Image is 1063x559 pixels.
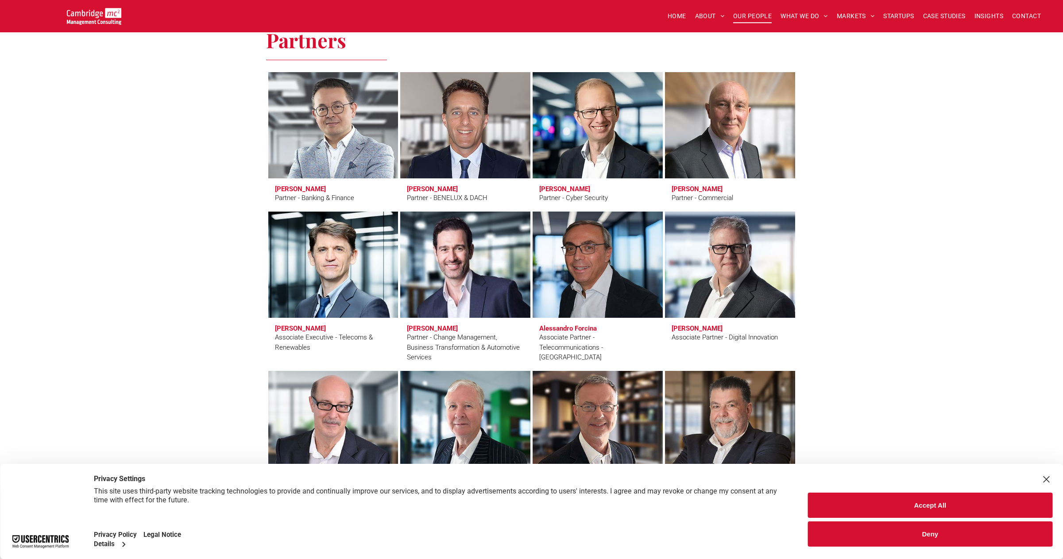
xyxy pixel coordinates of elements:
[672,324,723,332] h3: [PERSON_NAME]
[407,185,458,193] h3: [PERSON_NAME]
[672,332,778,343] div: Associate Partner - Digital Innovation
[663,9,691,23] a: HOME
[275,332,392,352] div: Associate Executive - Telecoms & Renewables
[1008,9,1045,23] a: CONTACT
[67,9,121,19] a: Your Business Transformed | Cambridge Management Consulting
[539,332,656,362] div: Associate Partner - Telecommunications - [GEOGRAPHIC_DATA]
[400,72,530,178] a: Marcel Biesmans | Partner - BENELUX & DACH | Cambridge Management Consulting
[729,9,776,23] a: OUR PEOPLE
[533,212,663,318] a: Alessandro Forcina | Cambridge Management Consulting
[665,212,795,318] a: Mike Hodgson | Associate Partner - Digital Innovation
[539,324,599,332] h3: Alessandro Forcina
[268,371,398,477] a: Procurement | Simon Jones | Partner - Cost Reduction & Procurement
[266,27,346,53] span: Partners
[275,185,326,193] h3: [PERSON_NAME]
[407,193,487,203] div: Partner - BENELUX & DACH
[407,332,524,362] div: Partner - Change Management, Business Transformation & Automotive Services
[832,9,879,23] a: MARKETS
[275,324,326,332] h3: [PERSON_NAME]
[970,9,1008,23] a: INSIGHTS
[67,8,121,25] img: Go to Homepage
[268,72,398,178] a: Rinat Abdrasilov | Partner - Banking & Finance | Cambridge Management Consulting
[400,212,530,318] a: Daniel Fitzsimmons | Partner - Change Management
[672,193,733,203] div: Partner - Commercial
[691,9,729,23] a: ABOUT
[879,9,918,23] a: STARTUPS
[533,371,663,477] a: Phil Laws | Partner - Business Transformation Specialist
[400,371,530,477] a: Andrew Kinnear | Partner - Africa | Cambridge Management Consulting
[275,193,354,203] div: Partner - Banking & Finance
[533,72,663,178] a: Tom Burton | Partner - Cyber Security | Cambridge Management Consulting
[407,324,458,332] h3: [PERSON_NAME]
[672,185,723,193] h3: [PERSON_NAME]
[919,9,970,23] a: CASE STUDIES
[665,371,795,477] a: Mark Putt | Partner - Systems Engineering | Cambridge Management Consulting
[539,185,590,193] h3: [PERSON_NAME]
[665,72,795,178] a: Ray Coppin | Partner - Commercial | Cambridge Management Consulting
[539,193,608,203] div: Partner - Cyber Security
[268,212,398,318] a: John Edwards | Associate Executive - Telecoms & Renewables
[776,9,832,23] a: WHAT WE DO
